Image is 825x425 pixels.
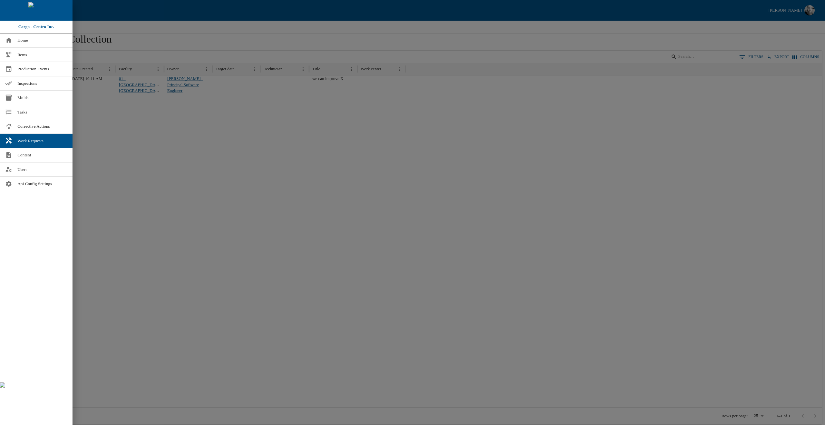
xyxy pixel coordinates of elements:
span: Work Requests [17,138,67,144]
span: Items [17,52,67,58]
span: Api Config Settings [17,181,67,187]
span: Home [17,37,67,44]
img: cargo logo [28,2,44,18]
span: Production Events [17,66,67,72]
p: Cargo - Centro Inc. [18,24,54,30]
span: Inspections [17,80,67,87]
span: Users [17,166,67,173]
span: Tasks [17,109,67,115]
span: Corrective Actions [17,123,67,130]
span: Molds [17,94,67,101]
span: Content [17,152,67,158]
